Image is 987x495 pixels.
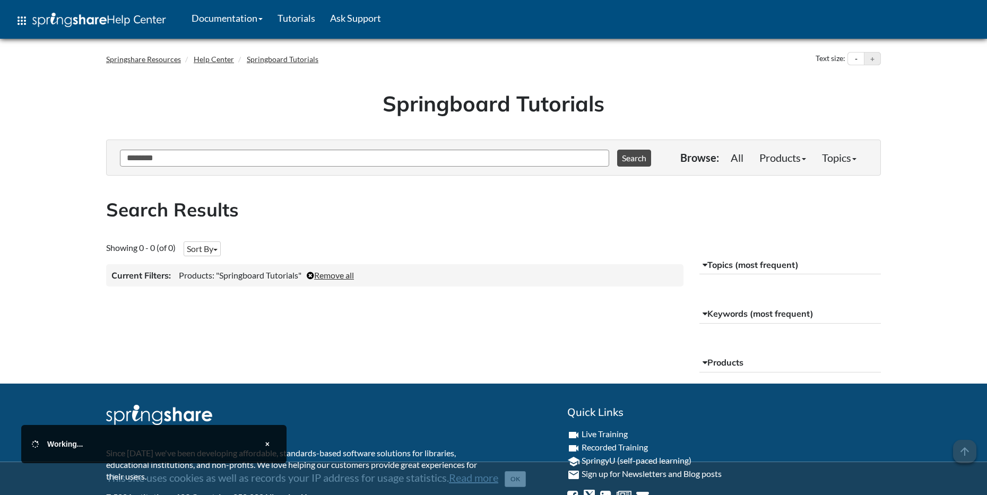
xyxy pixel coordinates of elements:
img: Springshare [106,405,212,425]
img: Springshare [32,13,107,27]
a: Live Training [582,429,628,439]
button: Keywords (most frequent) [699,305,881,324]
h2: Quick Links [567,405,881,420]
a: Ask Support [323,5,388,31]
button: Search [617,150,651,167]
span: arrow_upward [953,440,976,463]
a: Remove all [307,270,354,280]
div: Text size: [813,52,847,66]
h3: Current Filters [111,270,171,281]
button: Topics (most frequent) [699,256,881,275]
h2: Search Results [106,197,881,223]
i: email [567,468,580,481]
span: Showing 0 - 0 (of 0) [106,242,176,253]
a: Recorded Training [582,442,648,452]
i: videocam [567,429,580,441]
button: Sort By [184,241,221,256]
i: videocam [567,442,580,455]
p: Browse: [680,150,719,165]
a: arrow_upward [953,441,976,454]
button: Increase text size [864,53,880,65]
span: "Springboard Tutorials" [216,270,301,280]
a: Products [751,147,814,168]
button: Close [259,436,276,453]
a: SpringyU (self-paced learning) [582,455,691,465]
a: apps Help Center [8,5,174,37]
div: This site uses cookies as well as records your IP address for usage statistics. [96,470,891,487]
a: Documentation [184,5,270,31]
a: Sign up for Newsletters and Blog posts [582,468,722,479]
h1: Springboard Tutorials [114,89,873,118]
span: Help Center [107,12,166,26]
button: Products [699,353,881,372]
a: Help Center [194,55,234,64]
span: apps [15,14,28,27]
button: Close [505,471,526,487]
a: Topics [814,147,864,168]
a: Springshare Resources [106,55,181,64]
a: Tutorials [270,5,323,31]
span: Products: [179,270,214,280]
a: Springboard Tutorials [247,55,318,64]
button: Decrease text size [848,53,864,65]
a: All [723,147,751,168]
p: Since [DATE] we've been developing affordable, standards-based software solutions for libraries, ... [106,447,486,483]
i: school [567,455,580,468]
span: Working... [47,440,83,448]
